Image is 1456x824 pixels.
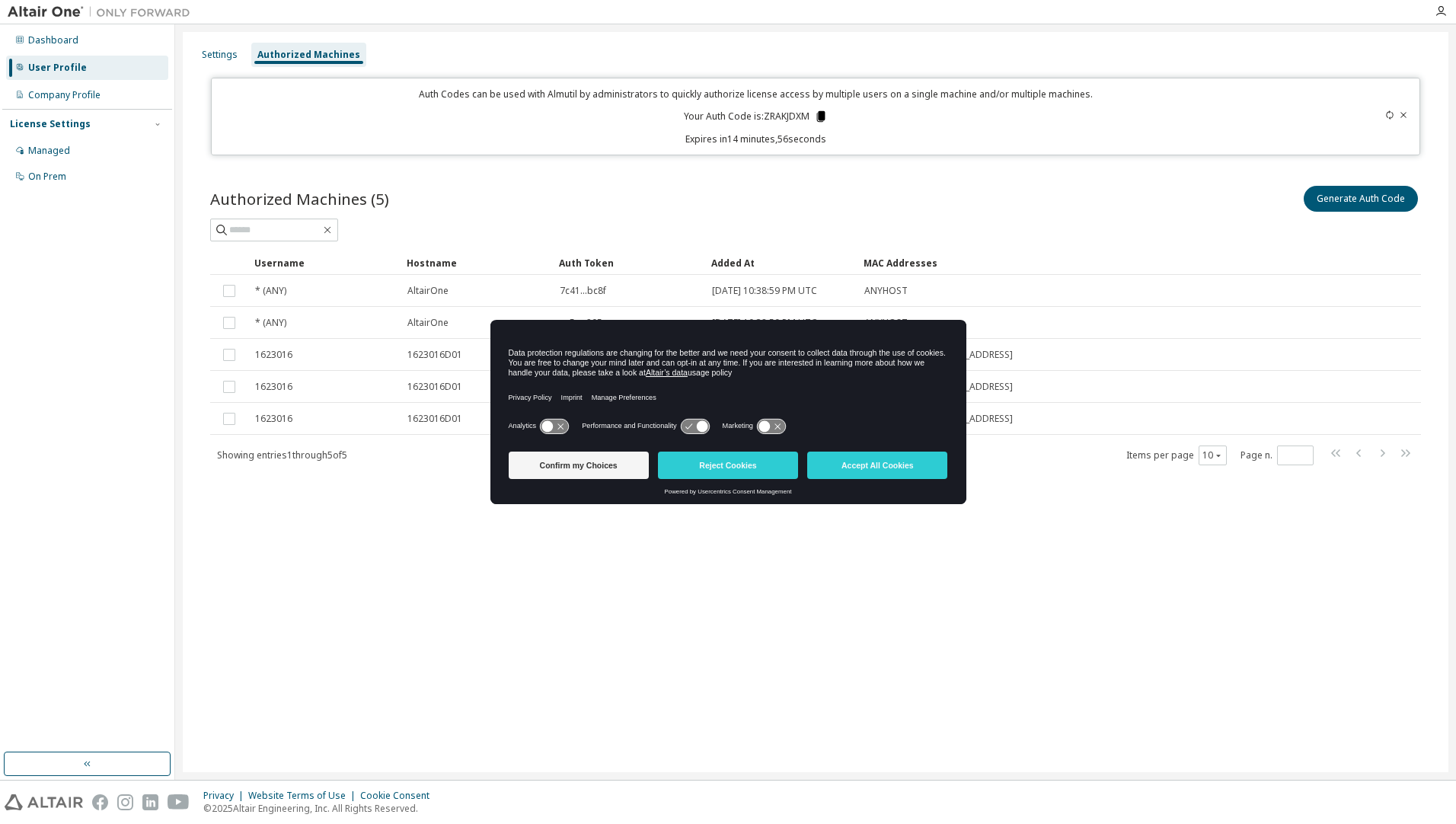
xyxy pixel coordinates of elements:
[203,790,248,802] div: Privacy
[864,317,908,329] span: ANYHOST
[254,251,394,275] div: Username
[1240,446,1314,465] span: Page n.
[864,285,908,297] span: ANYHOST
[210,188,389,209] span: Authorized Machines (5)
[202,49,238,61] div: Settings
[255,413,292,425] span: 1623016
[712,285,817,297] span: [DATE] 10:38:59 PM UTC
[28,34,78,46] div: Dashboard
[407,413,462,425] span: 1623016D01
[1202,449,1223,462] button: 10
[255,317,286,329] span: * (ANY)
[864,251,1266,275] div: MAC Addresses
[28,62,87,74] div: User Profile
[217,449,347,462] span: Showing entries 1 through 5 of 5
[142,794,158,810] img: linkedin.svg
[117,794,133,810] img: instagram.svg
[255,349,292,361] span: 1623016
[257,49,360,61] div: Authorized Machines
[255,381,292,393] span: 1623016
[221,88,1292,101] p: Auth Codes can be used with Almutil by administrators to quickly authorize license access by mult...
[203,802,439,815] p: © 2025 Altair Engineering, Inc. All Rights Reserved.
[28,145,70,157] div: Managed
[5,794,83,810] img: altair_logo.svg
[407,381,462,393] span: 1623016D01
[28,89,101,101] div: Company Profile
[8,5,198,20] img: Altair One
[255,285,286,297] span: * (ANY)
[1126,446,1227,465] span: Items per page
[560,317,607,329] span: ac5c...205c
[10,118,91,130] div: License Settings
[711,251,851,275] div: Added At
[712,317,817,329] span: [DATE] 10:38:59 PM UTC
[360,790,439,802] div: Cookie Consent
[407,349,462,361] span: 1623016D01
[407,285,449,297] span: AltairOne
[248,790,360,802] div: Website Terms of Use
[684,110,828,123] p: Your Auth Code is: ZRAKJDXM
[168,794,190,810] img: youtube.svg
[92,794,108,810] img: facebook.svg
[560,285,606,297] span: 7c41...bc8f
[407,317,449,329] span: AltairOne
[221,133,1292,145] p: Expires in 14 minutes, 56 seconds
[559,251,699,275] div: Auth Token
[1304,186,1418,212] button: Generate Auth Code
[407,251,547,275] div: Hostname
[28,171,66,183] div: On Prem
